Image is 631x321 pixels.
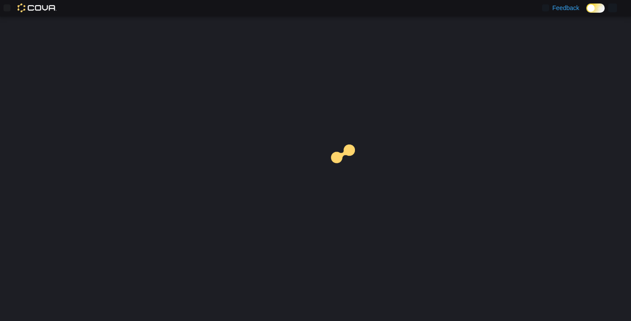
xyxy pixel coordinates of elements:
img: Cova [18,4,57,12]
input: Dark Mode [586,4,605,13]
span: Feedback [553,4,579,12]
img: cova-loader [315,138,381,204]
